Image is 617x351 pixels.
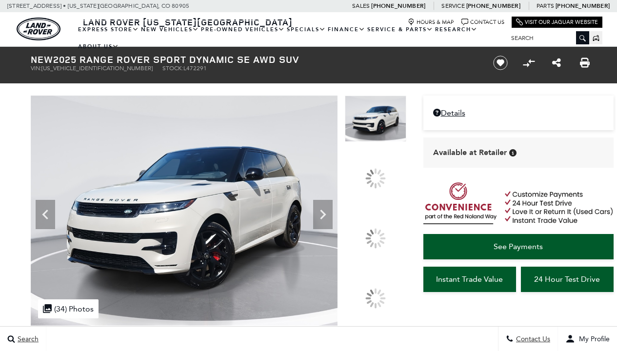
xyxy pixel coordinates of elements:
span: Search [15,335,39,343]
a: [PHONE_NUMBER] [371,2,425,10]
a: Instant Trade Value [423,267,516,292]
span: Contact Us [514,335,550,343]
button: Save vehicle [490,55,511,71]
span: My Profile [575,335,610,343]
span: Service [441,2,464,9]
a: [STREET_ADDRESS] • [US_STATE][GEOGRAPHIC_DATA], CO 80905 [7,2,189,9]
span: [US_VEHICLE_IDENTIFICATION_NUMBER] [41,65,153,72]
a: Pre-Owned Vehicles [200,21,286,38]
button: user-profile-menu [558,327,617,351]
span: Available at Retailer [433,147,507,158]
h1: 2025 Range Rover Sport Dynamic SE AWD SUV [31,54,477,65]
a: Print this New 2025 Range Rover Sport Dynamic SE AWD SUV [580,57,590,69]
a: Visit Our Jaguar Website [516,19,598,26]
a: Details [433,108,604,117]
a: Share this New 2025 Range Rover Sport Dynamic SE AWD SUV [552,57,561,69]
a: [PHONE_NUMBER] [466,2,520,10]
a: Specials [286,21,327,38]
div: Vehicle is in stock and ready for immediate delivery. Due to demand, availability is subject to c... [509,149,517,156]
a: Service & Parts [366,21,434,38]
a: New Vehicles [140,21,200,38]
a: Hours & Map [408,19,454,26]
span: See Payments [494,242,543,251]
strong: New [31,53,53,66]
a: EXPRESS STORE [77,21,140,38]
a: land-rover [17,18,60,40]
button: Compare vehicle [521,56,536,70]
img: New 2025 Borasco Grey Land Rover Dynamic SE image 1 [345,96,406,142]
a: See Payments [423,234,614,259]
a: 24 Hour Test Drive [521,267,614,292]
span: Stock: [162,65,183,72]
a: Finance [327,21,366,38]
img: New 2025 Borasco Grey Land Rover Dynamic SE image 1 [31,96,338,326]
a: Contact Us [461,19,504,26]
a: Land Rover [US_STATE][GEOGRAPHIC_DATA] [77,16,299,28]
span: 24 Hour Test Drive [534,274,600,284]
a: About Us [77,38,120,55]
a: Research [434,21,478,38]
input: Search [504,32,589,44]
span: VIN: [31,65,41,72]
span: Land Rover [US_STATE][GEOGRAPHIC_DATA] [83,16,293,28]
span: Instant Trade Value [436,274,503,284]
span: Sales [352,2,370,9]
nav: Main Navigation [77,21,504,55]
span: Parts [537,2,554,9]
a: [PHONE_NUMBER] [556,2,610,10]
span: L472291 [183,65,207,72]
div: (34) Photos [38,299,99,318]
img: Land Rover [17,18,60,40]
